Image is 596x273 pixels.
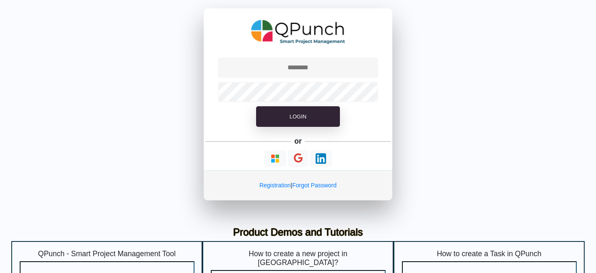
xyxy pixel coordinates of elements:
[20,249,194,258] h5: QPunch - Smart Project Management Tool
[290,113,306,120] span: Login
[310,150,332,167] button: Continue With LinkedIn
[316,153,326,164] img: Loading...
[402,249,577,258] h5: How to create a Task in QPunch
[270,153,280,164] img: Loading...
[288,150,308,167] button: Continue With Google
[18,226,578,239] h3: Product Demos and Tutorials
[211,249,386,267] h5: How to create a new project in [GEOGRAPHIC_DATA]?
[259,182,291,189] a: Registration
[204,170,392,200] div: |
[264,150,286,167] button: Continue With Microsoft Azure
[293,135,303,147] h5: or
[256,106,340,127] button: Login
[292,182,337,189] a: Forgot Password
[251,17,345,47] img: QPunch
